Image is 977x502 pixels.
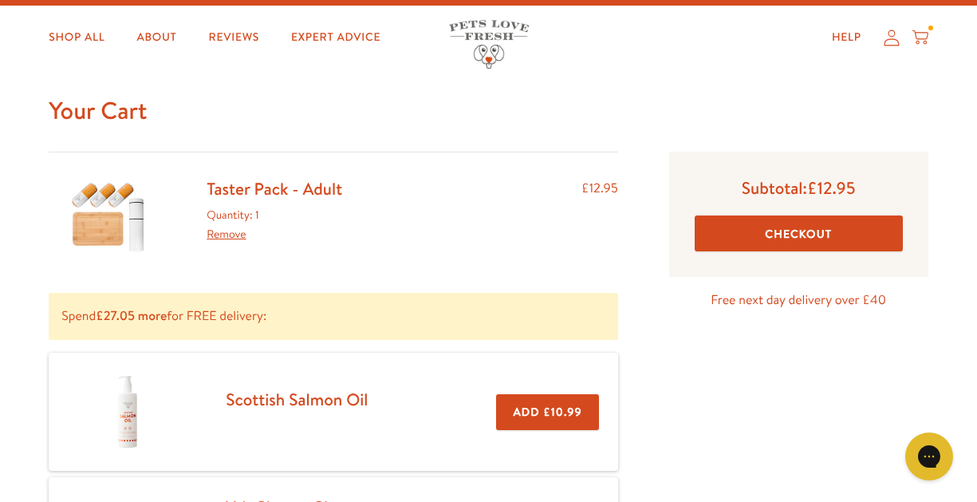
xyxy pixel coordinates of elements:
[207,206,342,244] div: Quantity: 1
[207,177,342,200] a: Taster Pack - Adult
[124,22,189,53] a: About
[96,307,167,325] b: £27.05 more
[36,22,117,53] a: Shop All
[496,394,598,430] button: Add £10.99
[49,95,928,126] h1: Your Cart
[819,22,874,53] a: Help
[695,177,903,199] p: Subtotal:
[581,178,618,255] div: £12.95
[897,427,961,486] iframe: Gorgias live chat messenger
[695,215,903,251] button: Checkout
[196,22,272,53] a: Reviews
[449,20,529,69] img: Pets Love Fresh
[69,178,148,255] img: Taster Pack - Adult
[88,372,167,452] img: Scottish Salmon Oil
[807,176,856,200] span: £12.95
[49,293,618,340] p: Spend for FREE delivery:
[278,22,393,53] a: Expert Advice
[207,226,246,242] a: Remove
[669,290,928,311] p: Free next day delivery over £40
[226,388,368,411] a: Scottish Salmon Oil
